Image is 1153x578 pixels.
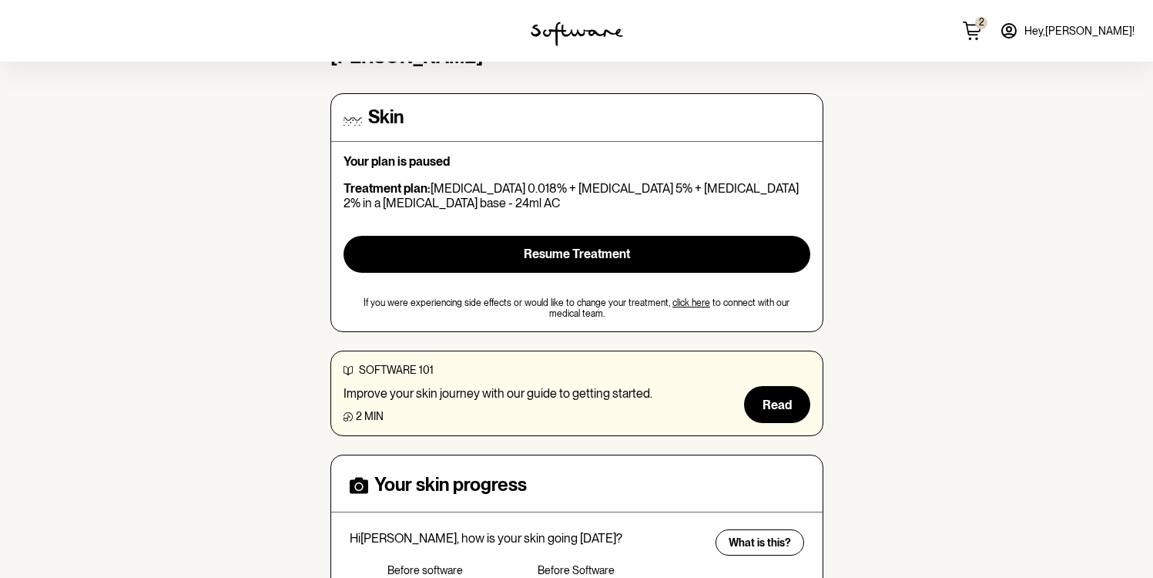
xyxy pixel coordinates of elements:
[344,154,810,169] p: Your plan is paused
[359,364,434,376] span: software 101
[344,236,810,273] button: Resume Treatment
[1024,25,1135,38] span: Hey, [PERSON_NAME] !
[344,181,810,210] p: [MEDICAL_DATA] 0.018% + [MEDICAL_DATA] 5% + [MEDICAL_DATA] 2% in a [MEDICAL_DATA] base - 24ml AC
[744,386,810,423] button: Read
[729,536,791,549] span: What is this?
[672,297,710,308] a: click here
[344,297,810,320] span: If you were experiencing side effects or would like to change your treatment, to connect with our...
[501,564,652,577] p: Before Software
[374,474,527,496] h4: Your skin progress
[344,386,652,401] p: Improve your skin journey with our guide to getting started.
[356,410,384,422] span: 2 min
[975,17,987,28] span: 2
[368,106,404,129] h4: Skin
[350,564,501,577] p: Before software
[763,398,792,412] span: Read
[350,531,706,546] p: Hi [PERSON_NAME] , how is your skin going [DATE]?
[344,181,431,196] strong: Treatment plan:
[524,247,630,261] span: Resume Treatment
[531,22,623,46] img: software logo
[716,529,804,556] button: What is this?
[990,12,1144,49] a: Hey,[PERSON_NAME]!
